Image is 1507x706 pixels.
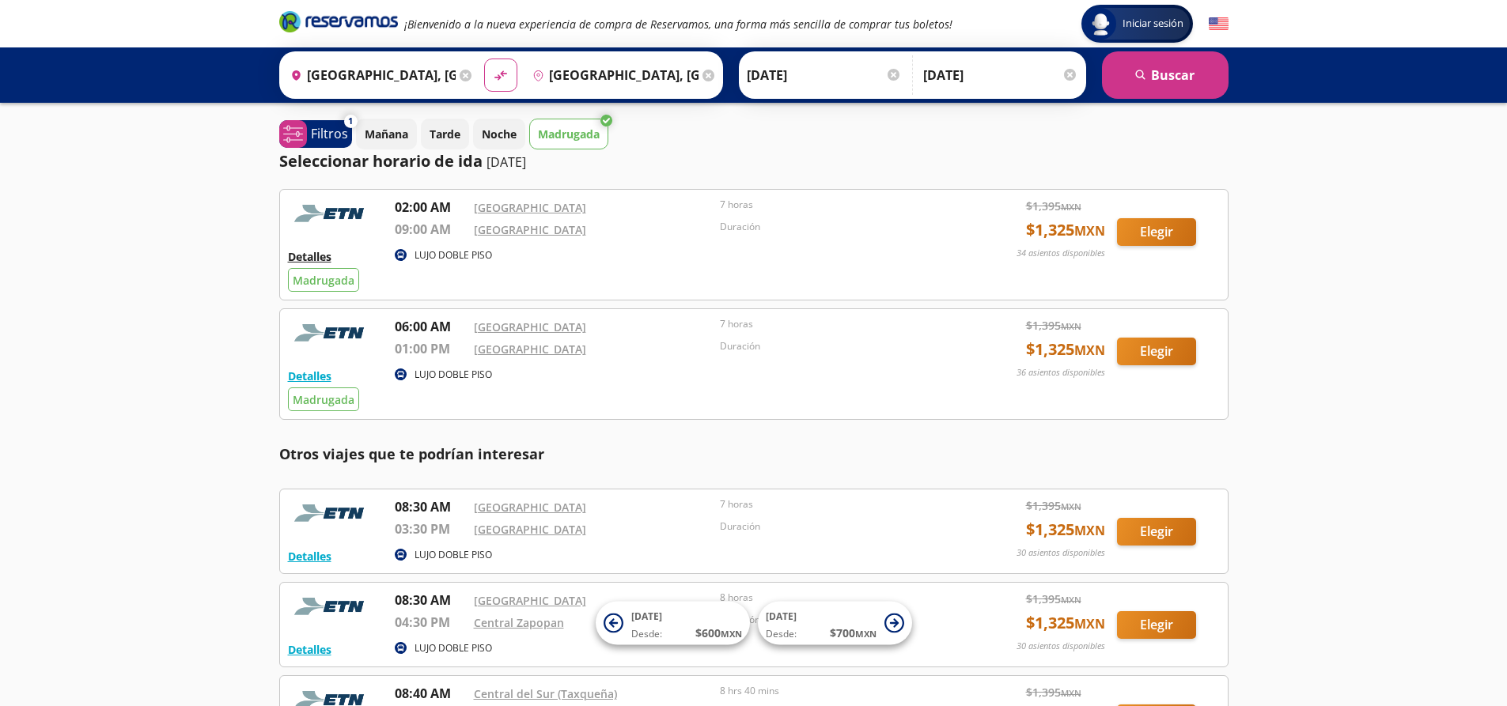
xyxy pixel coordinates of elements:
[720,198,959,212] p: 7 horas
[482,126,517,142] p: Noche
[526,55,699,95] input: Buscar Destino
[288,317,375,349] img: RESERVAMOS
[1026,518,1105,542] span: $ 1,325
[1026,338,1105,361] span: $ 1,325
[415,641,492,655] p: LUJO DOBLE PISO
[288,641,331,658] button: Detalles
[747,55,902,95] input: Elegir Fecha
[529,119,608,149] button: Madrugada
[1017,247,1105,260] p: 34 asientos disponibles
[279,120,352,148] button: 1Filtros
[415,548,492,562] p: LUJO DOBLE PISO
[473,119,525,149] button: Noche
[487,153,526,172] p: [DATE]
[474,222,586,237] a: [GEOGRAPHIC_DATA]
[631,627,662,641] span: Desde:
[279,444,1229,465] p: Otros viajes que te podrían interesar
[279,9,398,33] i: Brand Logo
[766,610,797,623] span: [DATE]
[430,126,460,142] p: Tarde
[720,519,959,534] p: Duración
[293,273,354,288] span: Madrugada
[1017,640,1105,653] p: 30 asientos disponibles
[348,115,353,128] span: 1
[288,548,331,564] button: Detalles
[1074,615,1105,632] small: MXN
[1017,366,1105,379] p: 36 asientos disponibles
[1026,611,1105,635] span: $ 1,325
[631,610,662,623] span: [DATE]
[1026,684,1081,700] span: $ 1,395
[1209,14,1229,34] button: English
[474,200,586,215] a: [GEOGRAPHIC_DATA]
[721,628,742,640] small: MXN
[538,126,600,142] p: Madrugada
[395,591,466,610] p: 08:30 AM
[596,602,750,645] button: [DATE]Desde:$600MXN
[1074,522,1105,539] small: MXN
[720,497,959,512] p: 7 horas
[395,198,466,217] p: 02:00 AM
[474,500,586,515] a: [GEOGRAPHIC_DATA]
[720,339,959,353] p: Duración
[395,339,466,358] p: 01:00 PM
[720,317,959,331] p: 7 horas
[421,119,469,149] button: Tarde
[404,17,952,32] em: ¡Bienvenido a la nueva experiencia de compra de Reservamos, una forma más sencilla de comprar tus...
[279,9,398,38] a: Brand Logo
[474,593,586,608] a: [GEOGRAPHIC_DATA]
[1117,518,1196,546] button: Elegir
[1117,338,1196,365] button: Elegir
[766,627,797,641] span: Desde:
[474,615,564,630] a: Central Zapopan
[1026,218,1105,242] span: $ 1,325
[1074,342,1105,359] small: MXN
[395,613,466,632] p: 04:30 PM
[1074,222,1105,240] small: MXN
[474,686,617,701] a: Central del Sur (Taxqueña)
[1061,201,1081,213] small: MXN
[474,522,586,537] a: [GEOGRAPHIC_DATA]
[293,392,354,407] span: Madrugada
[855,628,877,640] small: MXN
[288,248,331,265] button: Detalles
[288,198,375,229] img: RESERVAMOS
[356,119,417,149] button: Mañana
[284,55,456,95] input: Buscar Origen
[395,497,466,516] p: 08:30 AM
[1061,320,1081,332] small: MXN
[1061,687,1081,699] small: MXN
[288,591,375,622] img: RESERVAMOS
[1026,198,1081,214] span: $ 1,395
[288,368,331,384] button: Detalles
[1026,317,1081,334] span: $ 1,395
[1117,611,1196,639] button: Elegir
[1026,591,1081,607] span: $ 1,395
[415,248,492,262] p: LUJO DOBLE PISO
[474,319,586,334] a: [GEOGRAPHIC_DATA]
[695,625,742,641] span: $ 600
[474,342,586,357] a: [GEOGRAPHIC_DATA]
[1102,51,1229,99] button: Buscar
[1061,594,1081,606] small: MXN
[1017,546,1105,560] p: 30 asientos disponibles
[311,124,348,143] p: Filtros
[279,149,483,173] p: Seleccionar horario de ida
[365,126,408,142] p: Mañana
[1117,218,1196,246] button: Elegir
[288,497,375,529] img: RESERVAMOS
[830,625,877,641] span: $ 700
[1116,16,1190,32] span: Iniciar sesión
[1026,497,1081,514] span: $ 1,395
[395,220,466,239] p: 09:00 AM
[415,368,492,382] p: LUJO DOBLE PISO
[758,602,912,645] button: [DATE]Desde:$700MXN
[923,55,1078,95] input: Opcional
[720,220,959,234] p: Duración
[1061,500,1081,512] small: MXN
[395,317,466,336] p: 06:00 AM
[395,684,466,703] p: 08:40 AM
[395,519,466,538] p: 03:30 PM
[720,684,959,698] p: 8 hrs 40 mins
[720,591,959,605] p: 8 horas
